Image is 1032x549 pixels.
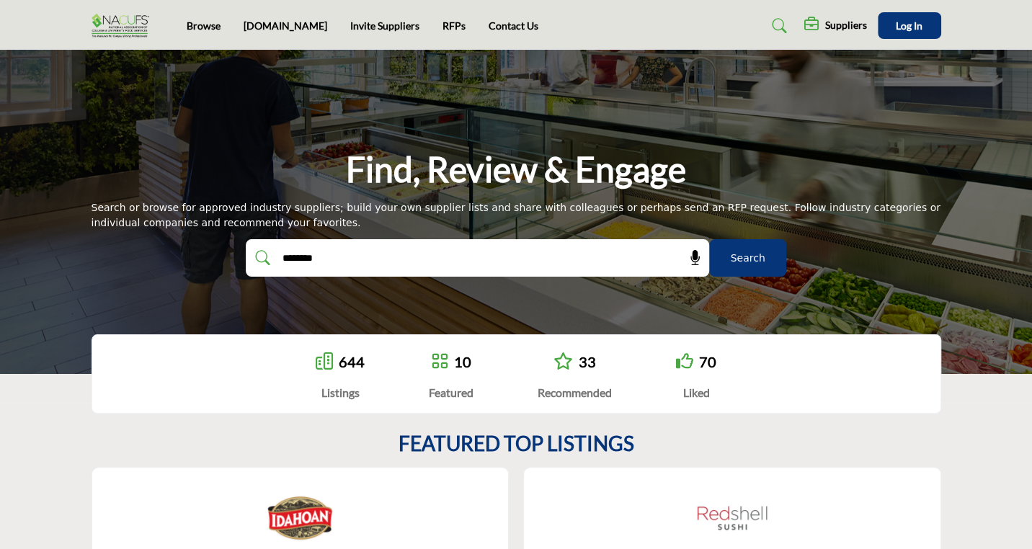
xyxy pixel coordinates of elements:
[676,352,693,370] i: Go to Liked
[804,17,867,35] div: Suppliers
[489,19,538,32] a: Contact Us
[553,352,573,372] a: Go to Recommended
[699,353,716,370] a: 70
[429,384,473,401] div: Featured
[244,19,327,32] a: [DOMAIN_NAME]
[346,147,686,192] h1: Find, Review & Engage
[187,19,221,32] a: Browse
[758,14,796,37] a: Search
[730,251,765,266] span: Search
[92,200,941,231] div: Search or browse for approved industry suppliers; build your own supplier lists and share with co...
[442,19,466,32] a: RFPs
[339,353,365,370] a: 644
[709,239,786,277] button: Search
[454,353,471,370] a: 10
[825,19,867,32] h5: Suppliers
[896,19,922,32] span: Log In
[431,352,448,372] a: Go to Featured
[316,384,365,401] div: Listings
[538,384,612,401] div: Recommended
[92,14,156,37] img: Site Logo
[676,384,716,401] div: Liked
[350,19,419,32] a: Invite Suppliers
[878,12,941,39] button: Log In
[579,353,596,370] a: 33
[399,432,634,456] h2: FEATURED TOP LISTINGS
